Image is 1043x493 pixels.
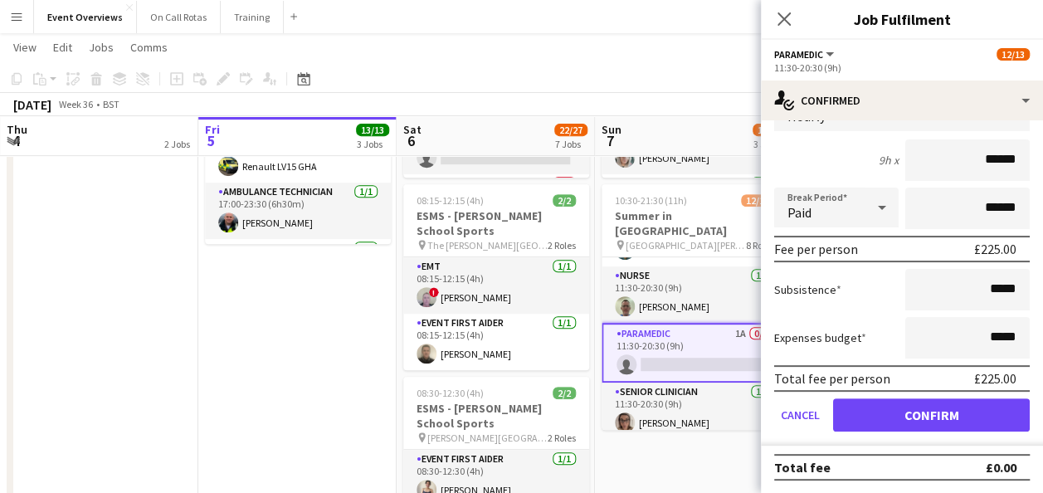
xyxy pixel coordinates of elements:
span: Paid [787,204,811,221]
span: Paramedic [774,48,823,61]
h3: ESMS - [PERSON_NAME] School Sports [403,401,589,431]
a: Comms [124,37,174,58]
span: 12/13 [741,194,774,207]
div: Fee per person [774,241,858,257]
span: 6 [401,131,422,150]
span: 08:30-12:30 (4h) [417,387,484,399]
span: [PERSON_NAME][GEOGRAPHIC_DATA] [427,432,548,444]
app-card-role: Paramedic0/1 [403,174,589,231]
div: £225.00 [974,370,1016,387]
a: Edit [46,37,79,58]
app-card-role: Event First Aider1/108:15-12:15 (4h)[PERSON_NAME] [403,314,589,370]
span: Sat [403,122,422,137]
span: Comms [130,40,168,55]
div: [DATE] [13,96,51,113]
app-job-card: 08:15-12:15 (4h)2/2ESMS - [PERSON_NAME] School Sports The [PERSON_NAME][GEOGRAPHIC_DATA]2 RolesEM... [403,184,589,370]
span: 12/13 [997,48,1030,61]
div: £225.00 [974,241,1016,257]
app-card-role: Paramedic1A0/111:30-20:30 (9h) [602,323,787,383]
div: 3 Jobs [357,138,388,150]
button: Confirm [833,398,1030,432]
span: 22/27 [554,124,587,136]
span: 8 Roles [746,239,774,251]
div: Total fee [774,459,831,476]
span: 10:30-21:30 (11h) [615,194,687,207]
button: Paramedic [774,48,836,61]
span: Thu [7,122,27,137]
div: £0.00 [986,459,1016,476]
div: 9h x [879,153,899,168]
h3: Summer in [GEOGRAPHIC_DATA] [602,208,787,238]
span: View [13,40,37,55]
span: Sun [602,122,621,137]
div: 2 Jobs [164,138,190,150]
div: BST [103,98,119,110]
button: On Call Rotas [137,1,221,33]
span: 2/2 [553,387,576,399]
span: Jobs [89,40,114,55]
span: Fri [205,122,220,137]
span: 7 [599,131,621,150]
app-card-role: Paramedic1/1 [602,174,787,231]
button: Training [221,1,284,33]
div: 3 Jobs [753,138,785,150]
a: View [7,37,43,58]
span: Week 36 [55,98,96,110]
h3: Job Fulfilment [761,8,1043,30]
div: 11:30-20:30 (9h) [774,61,1030,74]
span: 5 [202,131,220,150]
app-card-role: Nurse1/111:30-20:30 (9h)[PERSON_NAME] [602,266,787,323]
app-card-role: Ambulance Technician1/117:00-23:30 (6h30m)[PERSON_NAME] [205,183,391,239]
span: The [PERSON_NAME][GEOGRAPHIC_DATA] [427,239,548,251]
span: ! [429,287,439,297]
label: Subsistence [774,282,841,297]
div: Confirmed [761,81,1043,120]
label: Expenses budget [774,330,866,345]
span: 08:15-12:15 (4h) [417,194,484,207]
span: 4 [4,131,27,150]
span: Edit [53,40,72,55]
app-card-role: Paramedic1/1 [205,239,391,295]
h3: ESMS - [PERSON_NAME] School Sports [403,208,589,238]
span: [GEOGRAPHIC_DATA][PERSON_NAME], [GEOGRAPHIC_DATA] [626,239,746,251]
button: Cancel [774,398,826,432]
span: 17/18 [753,124,786,136]
div: 7 Jobs [555,138,587,150]
button: Event Overviews [34,1,137,33]
a: Jobs [82,37,120,58]
app-card-role: EMT1/108:15-12:15 (4h)![PERSON_NAME] [403,257,589,314]
app-card-role: Senior Clinician1/111:30-20:30 (9h)[PERSON_NAME] [602,383,787,439]
span: 2 Roles [548,432,576,444]
span: 13/13 [356,124,389,136]
div: Total fee per person [774,370,890,387]
span: 2/2 [553,194,576,207]
app-job-card: 10:30-21:30 (11h)12/13Summer in [GEOGRAPHIC_DATA] [GEOGRAPHIC_DATA][PERSON_NAME], [GEOGRAPHIC_DAT... [602,184,787,430]
span: 2 Roles [548,239,576,251]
